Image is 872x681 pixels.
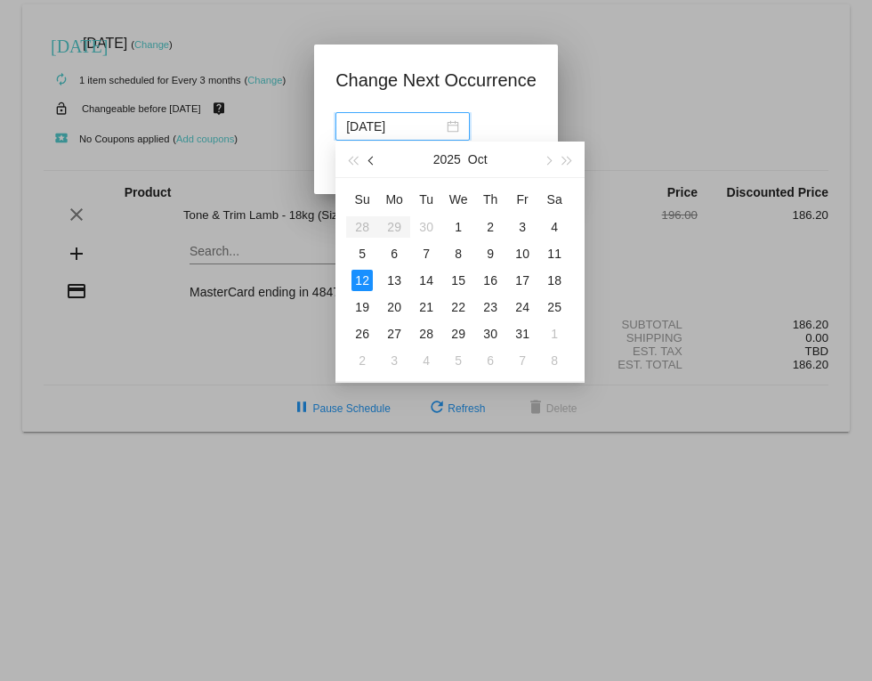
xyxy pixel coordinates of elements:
[351,243,373,264] div: 5
[512,296,533,318] div: 24
[384,270,405,291] div: 13
[468,142,488,177] button: Oct
[506,185,538,214] th: Fri
[343,142,362,177] button: Last year (Control + left)
[416,216,437,238] div: 30
[474,240,506,267] td: 10/9/2025
[346,320,378,347] td: 10/26/2025
[512,270,533,291] div: 17
[442,320,474,347] td: 10/29/2025
[474,294,506,320] td: 10/23/2025
[448,323,469,345] div: 29
[558,142,577,177] button: Next year (Control + right)
[442,294,474,320] td: 10/22/2025
[480,270,501,291] div: 16
[544,243,565,264] div: 11
[506,240,538,267] td: 10/10/2025
[416,243,437,264] div: 7
[474,267,506,294] td: 10/16/2025
[378,240,410,267] td: 10/6/2025
[538,320,570,347] td: 11/1/2025
[416,323,437,345] div: 28
[448,270,469,291] div: 15
[384,296,405,318] div: 20
[378,320,410,347] td: 10/27/2025
[506,320,538,347] td: 10/31/2025
[538,294,570,320] td: 10/25/2025
[335,66,537,94] h1: Change Next Occurrence
[442,214,474,240] td: 10/1/2025
[544,350,565,371] div: 8
[506,214,538,240] td: 10/3/2025
[474,185,506,214] th: Thu
[442,185,474,214] th: Wed
[416,270,437,291] div: 14
[480,243,501,264] div: 9
[416,296,437,318] div: 21
[351,350,373,371] div: 2
[480,296,501,318] div: 23
[416,350,437,371] div: 4
[351,270,373,291] div: 12
[384,323,405,345] div: 27
[538,240,570,267] td: 10/11/2025
[538,347,570,374] td: 11/8/2025
[544,296,565,318] div: 25
[384,243,405,264] div: 6
[506,294,538,320] td: 10/24/2025
[480,216,501,238] div: 2
[346,117,443,136] input: Select date
[474,214,506,240] td: 10/2/2025
[512,243,533,264] div: 10
[480,350,501,371] div: 6
[351,296,373,318] div: 19
[410,294,442,320] td: 10/21/2025
[346,185,378,214] th: Sun
[538,185,570,214] th: Sat
[448,243,469,264] div: 8
[512,216,533,238] div: 3
[346,347,378,374] td: 11/2/2025
[410,320,442,347] td: 10/28/2025
[346,294,378,320] td: 10/19/2025
[346,267,378,294] td: 10/12/2025
[442,267,474,294] td: 10/15/2025
[410,185,442,214] th: Tue
[512,350,533,371] div: 7
[448,296,469,318] div: 22
[474,347,506,374] td: 11/6/2025
[442,347,474,374] td: 11/5/2025
[378,267,410,294] td: 10/13/2025
[448,350,469,371] div: 5
[442,240,474,267] td: 10/8/2025
[410,214,442,240] td: 9/30/2025
[346,240,378,267] td: 10/5/2025
[474,320,506,347] td: 10/30/2025
[410,347,442,374] td: 11/4/2025
[538,267,570,294] td: 10/18/2025
[410,267,442,294] td: 10/14/2025
[433,142,461,177] button: 2025
[544,270,565,291] div: 18
[537,142,557,177] button: Next month (PageDown)
[351,323,373,345] div: 26
[506,347,538,374] td: 11/7/2025
[480,323,501,345] div: 30
[384,350,405,371] div: 3
[378,294,410,320] td: 10/20/2025
[448,216,469,238] div: 1
[363,142,383,177] button: Previous month (PageUp)
[544,216,565,238] div: 4
[378,347,410,374] td: 11/3/2025
[378,185,410,214] th: Mon
[506,267,538,294] td: 10/17/2025
[512,323,533,345] div: 31
[538,214,570,240] td: 10/4/2025
[410,240,442,267] td: 10/7/2025
[544,323,565,345] div: 1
